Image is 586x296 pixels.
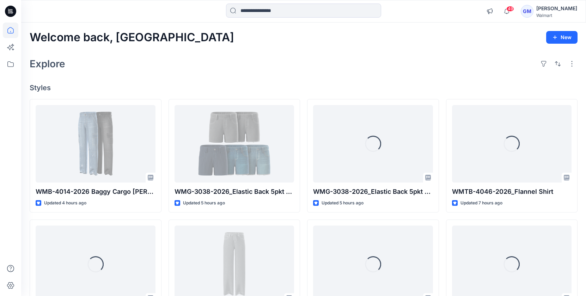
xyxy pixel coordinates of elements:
[322,199,364,207] p: Updated 5 hours ago
[175,105,294,183] a: WMG-3038-2026_Elastic Back 5pkt Denim Shorts 3 Inseam - Cost Opt
[506,6,514,12] span: 49
[460,199,502,207] p: Updated 7 hours ago
[30,58,65,69] h2: Explore
[175,187,294,197] p: WMG-3038-2026_Elastic Back 5pkt Denim Shorts 3 Inseam - Cost Opt
[183,199,225,207] p: Updated 5 hours ago
[30,84,578,92] h4: Styles
[36,187,155,197] p: WMB-4014-2026 Baggy Cargo [PERSON_NAME]
[36,105,155,183] a: WMB-4014-2026 Baggy Cargo Jean
[536,13,577,18] div: Walmart
[452,187,572,197] p: WMTB-4046-2026_Flannel Shirt
[536,4,577,13] div: [PERSON_NAME]
[521,5,533,18] div: GM
[30,31,234,44] h2: Welcome back, [GEOGRAPHIC_DATA]
[44,199,86,207] p: Updated 4 hours ago
[546,31,578,44] button: New
[313,187,433,197] p: WMG-3038-2026_Elastic Back 5pkt Denim Shorts 3 Inseam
